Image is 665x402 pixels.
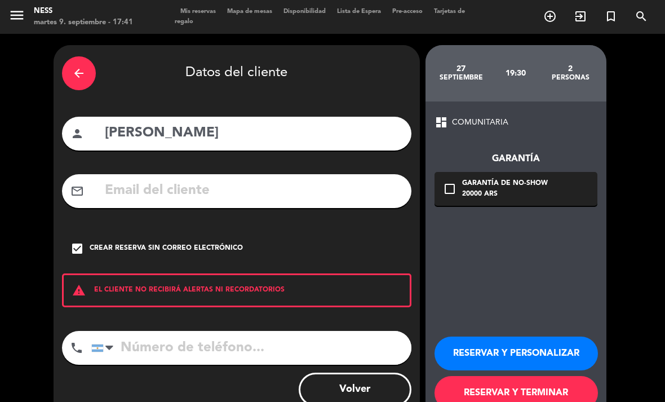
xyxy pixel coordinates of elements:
span: Pre-acceso [387,8,428,15]
i: check_box_outline_blank [443,182,456,196]
div: 20000 ARS [462,189,548,200]
div: Garantía [435,152,597,166]
i: turned_in_not [604,10,618,23]
input: Nombre del cliente [104,122,403,145]
i: add_circle_outline [543,10,557,23]
div: Argentina: +54 [92,332,118,364]
span: Mapa de mesas [221,8,278,15]
i: menu [8,7,25,24]
span: BUSCAR [626,7,657,26]
span: Mis reservas [175,8,221,15]
i: person [70,127,84,140]
button: RESERVAR Y PERSONALIZAR [435,337,598,370]
i: phone [70,341,83,355]
div: martes 9. septiembre - 17:41 [34,17,133,28]
i: warning [64,284,94,297]
span: RESERVAR MESA [535,7,565,26]
span: Lista de Espera [331,8,387,15]
div: personas [543,73,598,82]
span: dashboard [435,116,448,129]
div: 27 [434,64,489,73]
input: Email del cliente [104,179,403,202]
div: Datos del cliente [62,54,411,93]
div: Garantía de no-show [462,178,548,189]
i: mail_outline [70,184,84,198]
i: arrow_back [72,67,86,80]
i: check_box [70,242,84,255]
input: Número de teléfono... [91,331,411,365]
i: exit_to_app [574,10,587,23]
div: septiembre [434,73,489,82]
button: menu [8,7,25,28]
span: Reserva especial [596,7,626,26]
span: COMUNITARIA [452,116,508,129]
div: 19:30 [489,54,543,93]
span: WALK IN [565,7,596,26]
div: Crear reserva sin correo electrónico [90,243,243,254]
div: EL CLIENTE NO RECIBIRÁ ALERTAS NI RECORDATORIOS [62,273,411,307]
span: Disponibilidad [278,8,331,15]
i: search [635,10,648,23]
div: Ness [34,6,133,17]
div: 2 [543,64,598,73]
